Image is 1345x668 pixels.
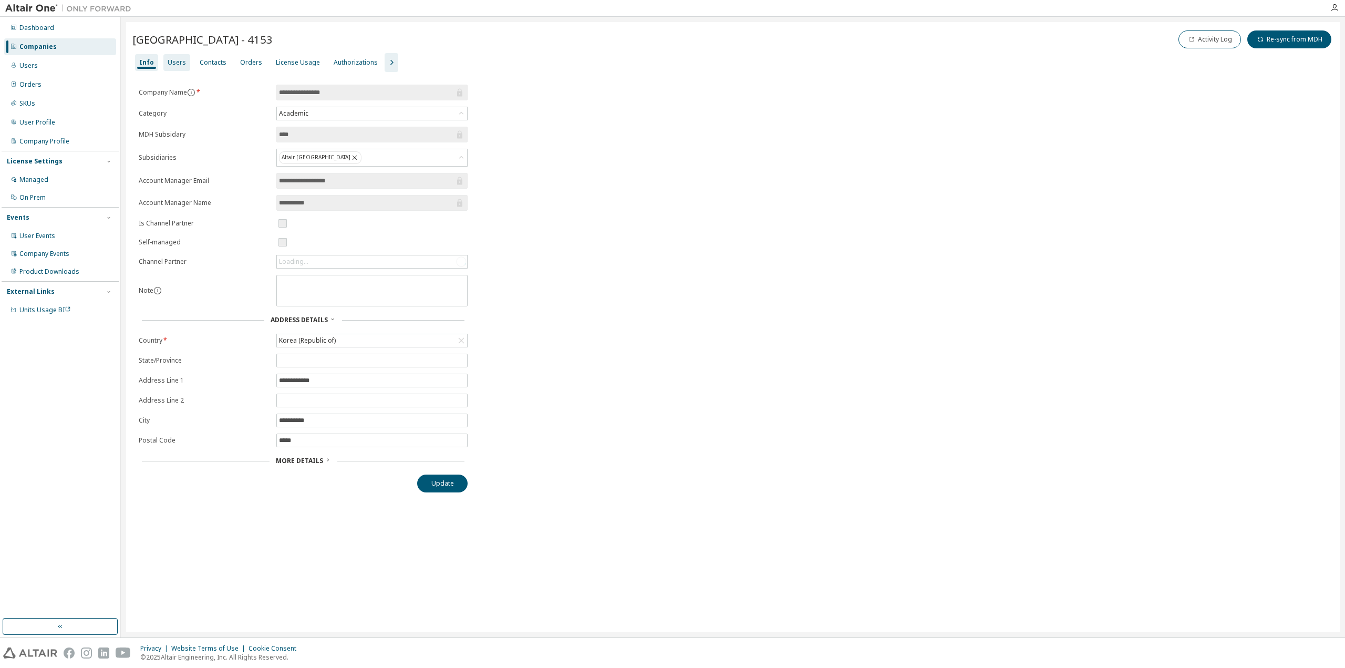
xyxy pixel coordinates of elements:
[139,286,153,295] label: Note
[139,336,270,345] label: Country
[277,108,310,119] div: Academic
[417,475,468,492] button: Update
[5,3,137,14] img: Altair One
[1247,30,1331,48] button: Re-sync from MDH
[64,648,75,659] img: facebook.svg
[19,118,55,127] div: User Profile
[81,648,92,659] img: instagram.svg
[240,58,262,67] div: Orders
[249,644,303,653] div: Cookie Consent
[139,376,270,385] label: Address Line 1
[139,88,270,97] label: Company Name
[7,287,55,296] div: External Links
[271,315,328,324] span: Address Details
[116,648,131,659] img: youtube.svg
[19,193,46,202] div: On Prem
[140,644,171,653] div: Privacy
[19,232,55,240] div: User Events
[19,80,42,89] div: Orders
[139,219,270,228] label: Is Channel Partner
[7,213,29,222] div: Events
[3,648,57,659] img: altair_logo.svg
[139,396,270,405] label: Address Line 2
[279,151,361,164] div: Altair [GEOGRAPHIC_DATA]
[139,109,270,118] label: Category
[277,335,337,346] div: Korea (Republic of)
[139,258,270,266] label: Channel Partner
[19,250,69,258] div: Company Events
[187,88,195,97] button: information
[139,130,270,139] label: MDH Subsidary
[19,305,71,314] span: Units Usage BI
[98,648,109,659] img: linkedin.svg
[19,176,48,184] div: Managed
[139,436,270,445] label: Postal Code
[19,43,57,51] div: Companies
[279,258,308,266] div: Loading...
[139,177,270,185] label: Account Manager Email
[276,456,323,465] span: More Details
[139,58,154,67] div: Info
[200,58,226,67] div: Contacts
[19,61,38,70] div: Users
[277,149,467,166] div: Altair [GEOGRAPHIC_DATA]
[153,286,162,295] button: information
[171,644,249,653] div: Website Terms of Use
[276,58,320,67] div: License Usage
[140,653,303,662] p: © 2025 Altair Engineering, Inc. All Rights Reserved.
[139,356,270,365] label: State/Province
[334,58,378,67] div: Authorizations
[139,416,270,425] label: City
[139,199,270,207] label: Account Manager Name
[132,32,273,47] span: [GEOGRAPHIC_DATA] - 4153
[277,107,467,120] div: Academic
[277,334,467,347] div: Korea (Republic of)
[139,238,270,246] label: Self-managed
[19,24,54,32] div: Dashboard
[1178,30,1241,48] button: Activity Log
[277,255,467,268] div: Loading...
[19,268,79,276] div: Product Downloads
[139,153,270,162] label: Subsidiaries
[168,58,186,67] div: Users
[7,157,63,166] div: License Settings
[19,137,69,146] div: Company Profile
[19,99,35,108] div: SKUs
